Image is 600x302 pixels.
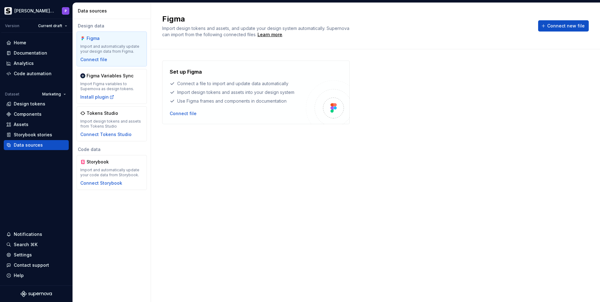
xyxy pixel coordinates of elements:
[170,110,197,117] button: Connect file
[80,168,143,178] div: Import and automatically update your code data from Storybook.
[14,50,47,56] div: Documentation
[14,121,28,128] div: Assets
[80,81,143,91] div: Import Figma variables to Supernova as design tokens.
[77,146,147,153] div: Code data
[4,38,69,48] a: Home
[4,7,12,15] img: 70f0b34c-1a93-4a5d-86eb-502ec58ca862.png
[5,92,19,97] div: Dataset
[547,23,585,29] span: Connect new file
[14,71,52,77] div: Code automation
[21,291,52,297] svg: Supernova Logo
[257,32,282,38] a: Learn more
[77,32,147,66] a: FigmaImport and automatically update your design data from Figma.Connect file
[80,131,132,138] button: Connect Tokens Studio
[14,241,37,248] div: Search ⌘K
[4,130,69,140] a: Storybook stories
[4,229,69,239] button: Notifications
[38,23,62,28] span: Current draft
[14,101,45,107] div: Design tokens
[162,14,531,24] h2: Figma
[14,252,32,258] div: Settings
[4,48,69,58] a: Documentation
[1,4,71,17] button: [PERSON_NAME] PrismaP
[39,90,69,99] button: Marketing
[80,56,107,63] button: Connect file
[14,8,54,14] div: [PERSON_NAME] Prisma
[80,119,143,129] div: Import design tokens and assets from Tokens Studio
[170,68,202,75] h4: Set up Figma
[14,40,26,46] div: Home
[4,69,69,79] a: Code automation
[80,180,122,186] button: Connect Storybook
[4,109,69,119] a: Components
[5,23,19,28] div: Version
[14,272,24,279] div: Help
[87,73,133,79] div: Figma Variables Sync
[4,260,69,270] button: Contact support
[162,26,351,37] span: Import design tokens and assets, and update your design system automatically. Supernova can impor...
[78,8,148,14] div: Data sources
[87,159,117,165] div: Storybook
[14,60,34,66] div: Analytics
[170,89,306,95] div: Import design tokens and assets into your design system
[14,111,42,117] div: Components
[14,142,43,148] div: Data sources
[4,270,69,280] button: Help
[14,262,49,268] div: Contact support
[87,110,118,116] div: Tokens Studio
[77,155,147,190] a: StorybookImport and automatically update your code data from Storybook.Connect Storybook
[170,80,306,87] div: Connect a file to import and update data automatically
[257,32,283,37] span: .
[14,132,52,138] div: Storybook stories
[4,140,69,150] a: Data sources
[4,58,69,68] a: Analytics
[77,23,147,29] div: Design data
[77,69,147,104] a: Figma Variables SyncImport Figma variables to Supernova as design tokens.Install plugin
[77,106,147,141] a: Tokens StudioImport design tokens and assets from Tokens StudioConnect Tokens Studio
[14,231,42,237] div: Notifications
[170,98,306,104] div: Use Figma frames and components in documentation
[4,250,69,260] a: Settings
[538,20,589,32] button: Connect new file
[80,94,114,100] button: Install plugin
[42,92,61,97] span: Marketing
[4,240,69,250] button: Search ⌘K
[80,44,143,54] div: Import and automatically update your design data from Figma.
[4,99,69,109] a: Design tokens
[65,8,67,13] div: P
[87,35,117,41] div: Figma
[35,22,70,30] button: Current draft
[4,119,69,129] a: Assets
